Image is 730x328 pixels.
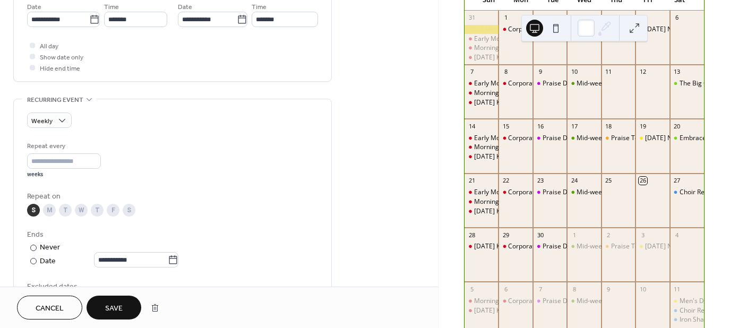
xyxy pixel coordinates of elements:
[670,79,704,88] div: The Big Give
[474,306,570,315] div: [DATE] Kingdom Culture Classes
[468,14,476,22] div: 31
[465,297,499,306] div: Morning Worship Service
[605,231,613,239] div: 2
[570,68,578,76] div: 10
[639,14,647,22] div: 5
[577,134,674,143] div: Mid-week Kingdom Culture Class
[27,2,41,13] span: Date
[468,231,476,239] div: 28
[673,285,681,293] div: 11
[40,242,61,253] div: Never
[468,122,476,130] div: 14
[536,231,544,239] div: 30
[465,143,499,152] div: Morning Worship Service
[75,204,88,217] div: W
[105,303,123,314] span: Save
[508,242,560,251] div: Corporate Prayer
[570,231,578,239] div: 1
[570,285,578,293] div: 8
[36,303,64,314] span: Cancel
[474,53,570,62] div: [DATE] Kingdom Culture Classes
[508,134,560,143] div: Corporate Prayer
[465,53,499,62] div: Sunday Kingdom Culture Classes
[502,68,510,76] div: 8
[465,242,499,251] div: Sunday Kingdom Culture Classes
[673,122,681,130] div: 20
[499,297,533,306] div: Corporate Prayer
[570,14,578,22] div: 3
[508,79,560,88] div: Corporate Prayer
[31,115,53,127] span: Weekly
[611,242,680,251] div: Praise Team Rehearsal
[567,134,601,143] div: Mid-week Kingdom Culture Class
[474,197,548,206] div: Morning Worship Service
[178,2,192,13] span: Date
[645,134,707,143] div: [DATE] Night Service
[474,44,548,53] div: Morning Worship Service
[468,177,476,185] div: 21
[474,297,548,306] div: Morning Worship Service
[468,68,476,76] div: 7
[27,141,99,152] div: Repeat every
[533,297,567,306] div: Praise Dance Team
[474,98,570,107] div: [DATE] Kingdom Culture Classes
[508,188,560,197] div: Corporate Prayer
[27,94,83,106] span: Recurring event
[468,285,476,293] div: 5
[474,207,570,216] div: [DATE] Kingdom Culture Classes
[465,34,499,44] div: Early Morning Worship Service
[570,177,578,185] div: 24
[59,204,72,217] div: T
[465,25,499,34] div: 2025 Men's Retreat
[502,285,510,293] div: 6
[543,188,600,197] div: Praise Dance Team
[543,242,600,251] div: Praise Dance Team
[465,134,499,143] div: Early Morning Worship Service
[543,79,600,88] div: Praise Dance Team
[465,79,499,88] div: Early Morning Worship Service
[91,204,104,217] div: T
[567,188,601,197] div: Mid-week Kingdom Culture Class
[639,68,647,76] div: 12
[87,296,141,320] button: Save
[543,134,600,143] div: Praise Dance Team
[104,2,119,13] span: Time
[508,297,560,306] div: Corporate Prayer
[502,122,510,130] div: 15
[40,255,178,267] div: Date
[670,315,704,324] div: Iron Sharpens Iron
[567,79,601,88] div: Mid-week Kingdom Culture Class
[602,242,635,251] div: Praise Team Rehearsal
[27,191,316,202] div: Repeat on
[465,44,499,53] div: Morning Worship Service
[499,188,533,197] div: Corporate Prayer
[536,68,544,76] div: 9
[602,134,635,143] div: Praise Team Rehearsal
[680,79,717,88] div: The Big Give
[465,306,499,315] div: Sunday Kingdom Culture Classes
[499,79,533,88] div: Corporate Prayer
[536,14,544,22] div: 2
[465,152,499,161] div: Sunday Kingdom Culture Classes
[502,231,510,239] div: 29
[499,242,533,251] div: Corporate Prayer
[252,2,267,13] span: Time
[474,188,565,197] div: Early Morning Worship Service
[673,68,681,76] div: 13
[465,89,499,98] div: Morning Worship Service
[474,89,548,98] div: Morning Worship Service
[577,242,674,251] div: Mid-week Kingdom Culture Class
[670,297,704,306] div: Men's Department Meeting
[27,229,316,240] div: Ends
[680,306,727,315] div: Choir Rehearsal
[611,134,680,143] div: Praise Team Rehearsal
[635,134,669,143] div: Friday Night Service
[17,296,82,320] a: Cancel
[577,297,674,306] div: Mid-week Kingdom Culture Class
[43,204,56,217] div: M
[40,63,80,74] span: Hide end time
[502,177,510,185] div: 22
[670,134,704,143] div: Embrace Your Power: Women's Workshop & Day Conference
[605,285,613,293] div: 9
[465,188,499,197] div: Early Morning Worship Service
